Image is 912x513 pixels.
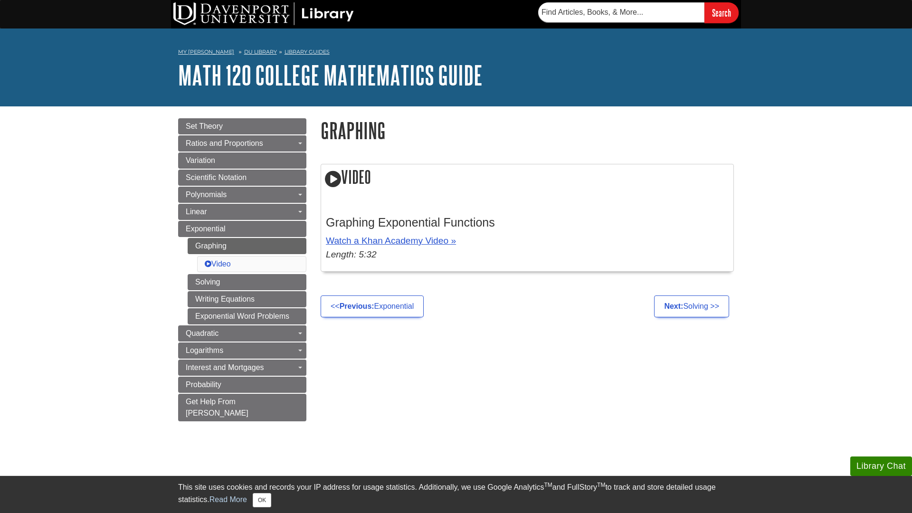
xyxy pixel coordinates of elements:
a: MATH 120 College Mathematics Guide [178,60,483,90]
a: Set Theory [178,118,306,134]
a: Writing Equations [188,291,306,307]
div: Guide Page Menu [178,118,306,421]
div: This site uses cookies and records your IP address for usage statistics. Additionally, we use Goo... [178,482,734,507]
strong: Previous: [340,302,374,310]
span: Interest and Mortgages [186,363,264,371]
h2: Video [321,164,733,191]
span: Set Theory [186,122,223,130]
a: Watch a Khan Academy Video » [326,236,456,246]
span: Ratios and Proportions [186,139,263,147]
button: Close [253,493,271,507]
input: Search [704,2,739,23]
sup: TM [597,482,605,488]
span: Polynomials [186,190,227,199]
nav: breadcrumb [178,46,734,61]
a: Exponential [178,221,306,237]
span: Scientific Notation [186,173,247,181]
span: Quadratic [186,329,218,337]
span: Variation [186,156,215,164]
a: Quadratic [178,325,306,342]
button: Library Chat [850,456,912,476]
a: Ratios and Proportions [178,135,306,152]
a: Exponential Word Problems [188,308,306,324]
h3: Graphing Exponential Functions [326,216,729,229]
a: Solving [188,274,306,290]
sup: TM [544,482,552,488]
a: Library Guides [285,48,330,55]
a: Variation [178,152,306,169]
a: Next:Solving >> [654,295,729,317]
a: Interest and Mortgages [178,360,306,376]
span: Probability [186,380,221,389]
a: <<Previous:Exponential [321,295,424,317]
span: Exponential [186,225,226,233]
a: Scientific Notation [178,170,306,186]
a: Video [205,260,231,268]
strong: Next: [664,302,683,310]
a: My [PERSON_NAME] [178,48,234,56]
a: Probability [178,377,306,393]
a: DU Library [244,48,277,55]
span: Get Help From [PERSON_NAME] [186,398,248,417]
a: Linear [178,204,306,220]
h1: Graphing [321,118,734,142]
form: Searches DU Library's articles, books, and more [538,2,739,23]
a: Polynomials [178,187,306,203]
a: Get Help From [PERSON_NAME] [178,394,306,421]
input: Find Articles, Books, & More... [538,2,704,22]
a: Logarithms [178,342,306,359]
img: DU Library [173,2,354,25]
a: Graphing [188,238,306,254]
span: Linear [186,208,207,216]
span: Logarithms [186,346,223,354]
a: Read More [209,495,247,503]
em: Length: 5:32 [326,249,377,259]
